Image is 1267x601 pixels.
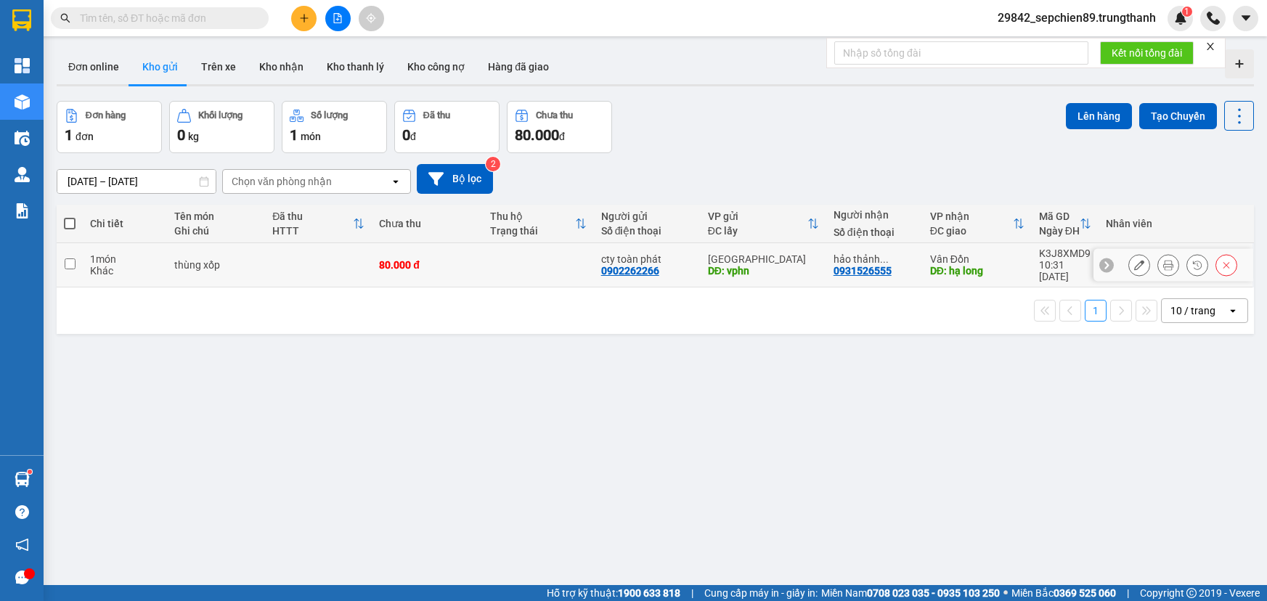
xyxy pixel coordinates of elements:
button: Số lượng1món [282,101,387,153]
button: Kết nối tổng đài [1100,41,1194,65]
span: đơn [76,131,94,142]
div: 0931526555 [834,265,892,277]
div: 1 món [90,253,160,265]
div: Ngày ĐH [1039,225,1080,237]
span: đ [410,131,416,142]
div: ĐC giao [930,225,1013,237]
th: Toggle SortBy [923,205,1032,243]
span: 80.000 [515,126,559,144]
th: Toggle SortBy [265,205,372,243]
span: notification [15,538,29,552]
div: Ghi chú [174,225,258,237]
div: [GEOGRAPHIC_DATA] [708,253,819,265]
span: 29842_sepchien89.trungthanh [986,9,1168,27]
span: ⚪️ [1003,590,1008,596]
span: plus [299,13,309,23]
input: Nhập số tổng đài [834,41,1088,65]
button: Lên hàng [1066,103,1132,129]
span: 1 [1184,7,1189,17]
button: Kho thanh lý [315,49,396,84]
button: 1 [1085,300,1107,322]
button: caret-down [1233,6,1258,31]
img: phone-icon [1207,12,1220,25]
img: warehouse-icon [15,472,30,487]
div: DĐ: vphn [708,265,819,277]
button: Kho gửi [131,49,190,84]
button: Trên xe [190,49,248,84]
div: Khác [90,265,160,277]
span: Cung cấp máy in - giấy in: [704,585,818,601]
span: món [301,131,321,142]
button: file-add [325,6,351,31]
img: warehouse-icon [15,94,30,110]
div: 0902262266 [601,265,659,277]
button: Khối lượng0kg [169,101,274,153]
div: Thu hộ [490,210,575,222]
img: dashboard-icon [15,58,30,73]
sup: 1 [1182,7,1192,17]
div: Đã thu [272,210,353,222]
div: Nhân viên [1106,218,1245,229]
button: aim [359,6,384,31]
button: Đơn hàng1đơn [57,101,162,153]
div: 80.000 đ [379,259,476,271]
button: Đơn online [57,49,131,84]
div: cty toàn phát [601,253,693,265]
div: Mã GD [1039,210,1080,222]
div: DĐ: hạ long [930,265,1024,277]
button: Chưa thu80.000đ [507,101,612,153]
span: | [691,585,693,601]
span: file-add [333,13,343,23]
img: solution-icon [15,203,30,218]
div: ĐC lấy [708,225,807,237]
div: Sửa đơn hàng [1128,254,1150,276]
span: kg [188,131,199,142]
div: Đơn hàng [86,110,126,120]
span: Miền Nam [821,585,1000,601]
button: Tạo Chuyến [1139,103,1217,129]
div: Tạo kho hàng mới [1225,49,1254,78]
img: warehouse-icon [15,167,30,182]
th: Toggle SortBy [1032,205,1099,243]
button: Đã thu0đ [394,101,500,153]
sup: 2 [486,157,500,171]
strong: 0369 525 060 [1054,587,1116,599]
div: hảo thảnh monbay [834,253,916,265]
div: Chưa thu [536,110,573,120]
div: Tên món [174,210,258,222]
th: Toggle SortBy [701,205,826,243]
div: K3J8XMD9 [1039,248,1091,259]
button: plus [291,6,317,31]
div: Chưa thu [379,218,476,229]
span: question-circle [15,505,29,519]
span: 1 [290,126,298,144]
div: Đã thu [423,110,450,120]
span: 0 [402,126,410,144]
button: Kho nhận [248,49,315,84]
div: Người nhận [834,209,916,221]
img: logo-vxr [12,9,31,31]
svg: open [390,176,402,187]
span: ... [880,253,889,265]
button: Bộ lọc [417,164,493,194]
sup: 1 [28,470,32,474]
div: Khối lượng [198,110,243,120]
span: search [60,13,70,23]
div: 10 / trang [1170,303,1215,318]
button: Hàng đã giao [476,49,561,84]
div: Chi tiết [90,218,160,229]
div: VP nhận [930,210,1013,222]
span: caret-down [1239,12,1252,25]
div: Chọn văn phòng nhận [232,174,332,189]
th: Toggle SortBy [483,205,594,243]
span: 1 [65,126,73,144]
span: 0 [177,126,185,144]
span: Hỗ trợ kỹ thuật: [547,585,680,601]
img: icon-new-feature [1174,12,1187,25]
div: HTTT [272,225,353,237]
div: Người gửi [601,210,693,222]
span: Kết nối tổng đài [1112,45,1182,61]
div: Số lượng [311,110,348,120]
button: Kho công nợ [396,49,476,84]
img: warehouse-icon [15,131,30,146]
